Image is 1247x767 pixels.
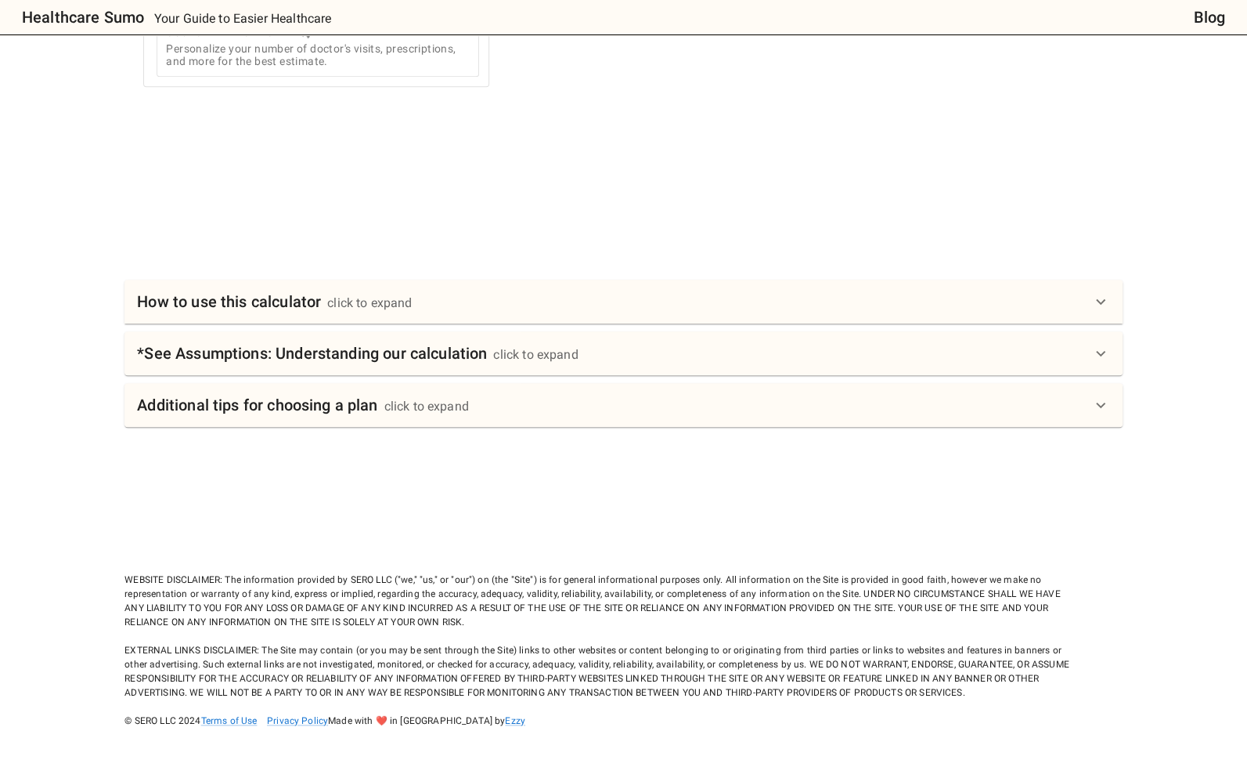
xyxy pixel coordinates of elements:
[124,383,1122,427] div: Additional tips for choosing a planclick to expand
[493,346,578,364] div: click to expand
[9,5,144,30] a: Healthcare Sumo
[267,715,328,726] a: Privacy Policy
[137,393,377,418] h6: Additional tips for choosing a plan
[327,294,412,313] div: click to expand
[137,289,321,314] h6: How to use this calculator
[1193,5,1225,30] a: Blog
[22,5,144,30] h6: Healthcare Sumo
[166,42,470,67] div: Personalize your number of doctor's visits, prescriptions, and more for the best estimate.
[124,280,1122,324] div: How to use this calculatorclick to expand
[124,331,1122,375] div: *See Assumptions: Understanding our calculationclick to expand
[124,544,1072,728] div: WEBSITE DISCLAIMER: The information provided by SERO LLC ("we," "us," or "our") on (the "Site") i...
[154,9,332,28] p: Your Guide to Easier Healthcare
[201,715,258,726] a: Terms of Use
[137,341,487,366] h6: *See Assumptions: Understanding our calculation
[157,13,479,77] button: Custom Medical CarePersonalize your number of doctor's visits, prescriptions, and more for the be...
[505,715,525,726] a: Ezzy
[384,397,469,416] div: click to expand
